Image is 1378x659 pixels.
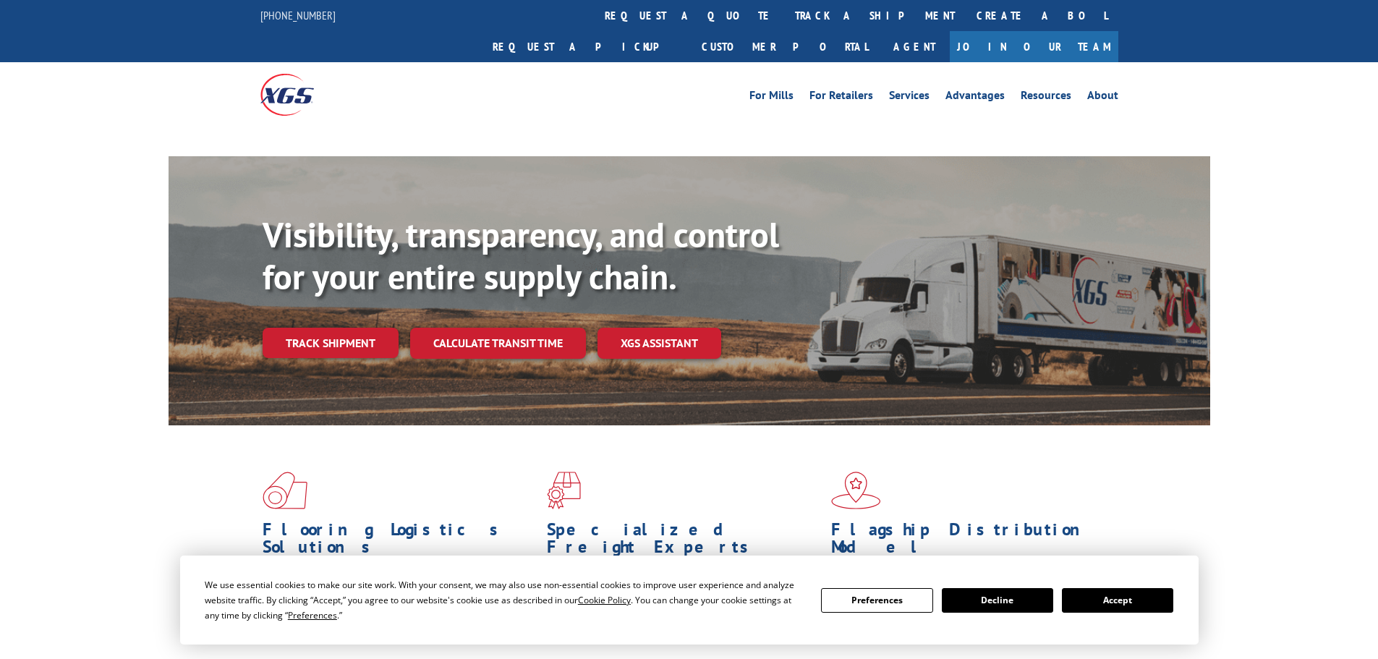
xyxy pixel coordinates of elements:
[1021,90,1071,106] a: Resources
[578,594,631,606] span: Cookie Policy
[1087,90,1118,106] a: About
[597,328,721,359] a: XGS ASSISTANT
[205,577,804,623] div: We use essential cookies to make our site work. With your consent, we may also use non-essential ...
[1062,588,1173,613] button: Accept
[482,31,691,62] a: Request a pickup
[749,90,794,106] a: For Mills
[263,521,536,563] h1: Flooring Logistics Solutions
[831,472,881,509] img: xgs-icon-flagship-distribution-model-red
[410,328,586,359] a: Calculate transit time
[263,472,307,509] img: xgs-icon-total-supply-chain-intelligence-red
[889,90,930,106] a: Services
[263,328,399,358] a: Track shipment
[547,521,820,563] h1: Specialized Freight Experts
[831,521,1105,563] h1: Flagship Distribution Model
[821,588,932,613] button: Preferences
[809,90,873,106] a: For Retailers
[288,609,337,621] span: Preferences
[879,31,950,62] a: Agent
[260,8,336,22] a: [PHONE_NUMBER]
[950,31,1118,62] a: Join Our Team
[691,31,879,62] a: Customer Portal
[180,556,1199,645] div: Cookie Consent Prompt
[263,212,779,299] b: Visibility, transparency, and control for your entire supply chain.
[945,90,1005,106] a: Advantages
[547,472,581,509] img: xgs-icon-focused-on-flooring-red
[942,588,1053,613] button: Decline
